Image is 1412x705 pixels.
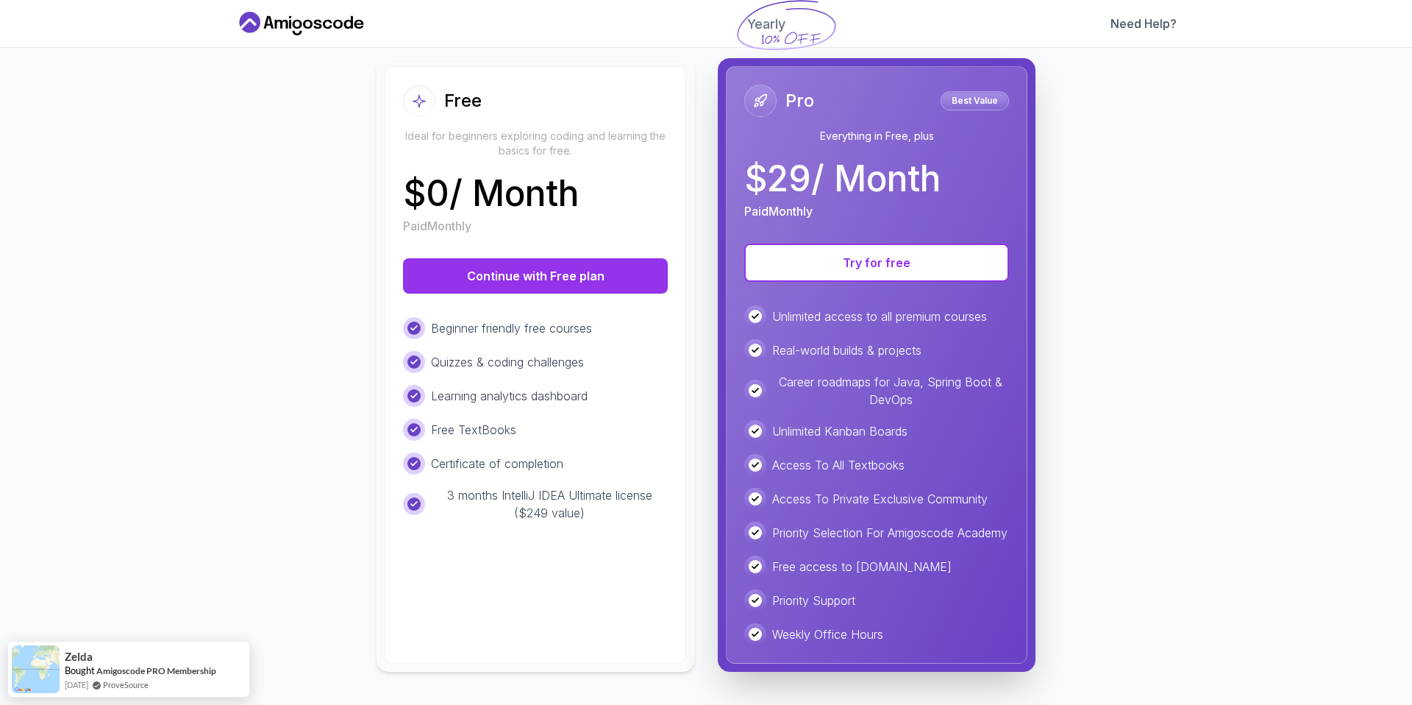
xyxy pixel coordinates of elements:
a: ProveSource [103,679,149,691]
p: $ 0 / Month [403,176,579,211]
p: Career roadmaps for Java, Spring Boot & DevOps [772,373,1009,408]
p: Priority Support [772,592,855,609]
p: Free access to [DOMAIN_NAME] [772,558,952,575]
p: Access To Private Exclusive Community [772,490,988,508]
p: Beginner friendly free courses [431,319,592,337]
p: Learning analytics dashboard [431,387,588,405]
p: Best Value [943,93,1007,108]
h2: Pro [785,89,814,113]
a: Need Help? [1110,15,1177,32]
p: Unlimited access to all premium courses [772,308,987,325]
p: Free TextBooks [431,421,516,439]
a: Amigoscode PRO Membership [96,665,216,676]
p: 3 months IntelliJ IDEA Ultimate license ($249 value) [431,486,668,522]
p: Certificate of completion [431,455,563,472]
button: Continue with Free plan [403,258,668,294]
span: Bought [65,665,95,676]
p: Paid Monthly [744,202,813,220]
h2: Free [444,89,482,113]
p: Unlimited Kanban Boards [772,422,908,440]
p: $ 29 / Month [744,161,941,196]
span: [DATE] [65,679,88,691]
span: Zelda [65,651,93,663]
p: Paid Monthly [403,217,471,235]
p: Quizzes & coding challenges [431,353,584,371]
img: provesource social proof notification image [12,645,60,693]
p: Weekly Office Hours [772,626,883,643]
p: Everything in Free, plus [744,129,1009,144]
p: Real-world builds & projects [772,341,921,359]
button: Try for free [744,244,1009,282]
p: Ideal for beginners exploring coding and learning the basics for free. [403,129,668,158]
p: Priority Selection For Amigoscode Academy [772,524,1008,542]
p: Access To All Textbooks [772,456,905,474]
